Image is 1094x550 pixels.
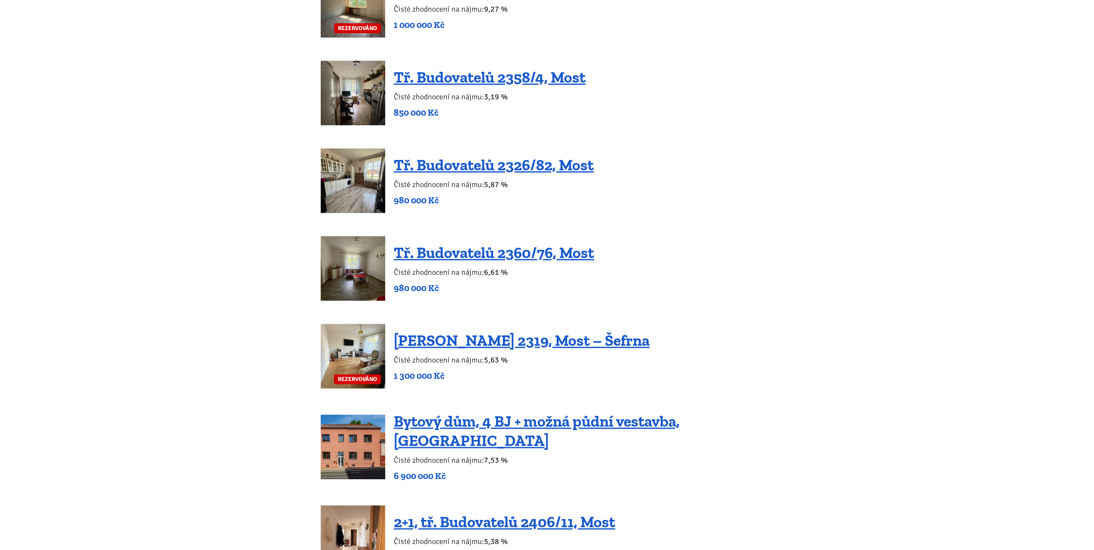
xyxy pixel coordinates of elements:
p: Čisté zhodnocení na nájmu: [394,354,650,366]
a: Tř. Budovatelů 2358/4, Most [394,68,585,86]
p: 980 000 Kč [394,282,594,294]
p: 6 900 000 Kč [394,470,773,482]
a: Bytový dům, 4 BJ + možná půdní vestavba, [GEOGRAPHIC_DATA] [394,412,680,450]
b: 5,38 % [484,537,508,546]
p: Čisté zhodnocení na nájmu: [394,454,773,466]
a: Tř. Budovatelů 2326/82, Most [394,156,594,174]
a: Tř. Budovatelů 2360/76, Most [394,243,594,262]
b: 7,53 % [484,455,508,465]
p: 1 300 000 Kč [394,370,650,382]
a: 2+1, tř. Budovatelů 2406/11, Most [394,513,615,531]
p: 980 000 Kč [394,194,594,206]
b: 9,27 % [484,4,508,14]
p: 1 000 000 Kč [394,19,594,31]
p: 850 000 Kč [394,107,585,119]
b: 5,87 % [484,180,508,189]
b: 6,61 % [484,267,508,277]
p: Čisté zhodnocení na nájmu: [394,91,585,103]
p: Čisté zhodnocení na nájmu: [394,535,615,547]
p: Čisté zhodnocení na nájmu: [394,178,594,191]
a: [PERSON_NAME] 2319, Most – Šefrna [394,331,650,350]
span: REZERVOVÁNO [334,374,381,384]
a: REZERVOVÁNO [321,324,385,388]
span: REZERVOVÁNO [334,23,381,33]
b: 3,19 % [484,92,508,101]
b: 5,63 % [484,355,508,365]
p: Čisté zhodnocení na nájmu: [394,3,594,15]
p: Čisté zhodnocení na nájmu: [394,266,594,278]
